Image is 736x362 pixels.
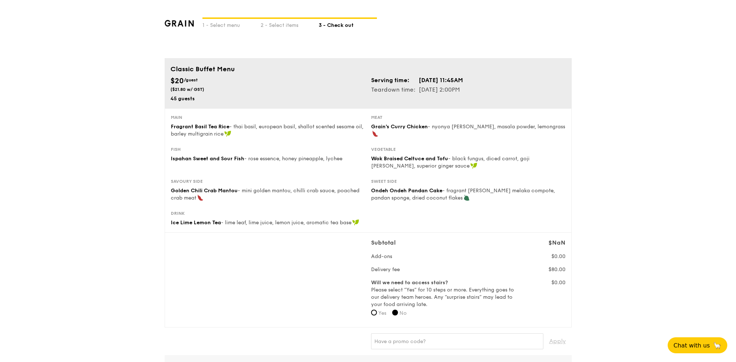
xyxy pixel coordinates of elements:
[371,239,396,246] span: Subtotal
[428,124,565,130] span: - nyonya [PERSON_NAME], masala powder, lemongrass
[392,310,398,315] input: No
[713,341,721,350] span: 🦙
[171,146,365,152] div: Fish
[371,279,448,286] b: Will we need to access stairs?
[371,279,515,308] label: Please select “Yes” for 10 steps or more. Everything goes to our delivery team heroes. Any “surpr...
[202,19,261,29] div: 1 - Select menu
[470,162,478,169] img: icon-vegan.f8ff3823.svg
[371,114,566,120] div: Meat
[371,156,448,162] span: Wok Braised Celtuce and Tofu
[372,130,378,137] img: icon-spicy.37a8142b.svg
[171,178,365,184] div: Savoury Side
[551,279,566,286] span: $0.00
[171,210,365,216] div: Drink
[171,124,229,130] span: Fragrant Basil Tea Rice
[371,188,442,194] span: Ondeh Ondeh Pandan Cake
[224,130,232,137] img: icon-vegan.f8ff3823.svg
[170,95,365,102] div: 45 guests
[184,77,198,83] span: /guest
[418,76,463,85] td: [DATE] 11:45AM
[171,188,238,194] span: Golden Chili Crab Mantou
[371,333,543,349] input: Have a promo code?
[371,178,566,184] div: Sweet Side
[371,266,400,273] span: Delivery fee
[371,146,566,152] div: Vegetable
[549,333,566,349] span: Apply
[171,188,359,201] span: - mini golden mantou, chilli crab sauce, poached crab meat
[418,85,463,94] td: [DATE] 2:00PM
[197,194,204,201] img: icon-spicy.37a8142b.svg
[463,194,470,201] img: icon-vegetarian.fe4039eb.svg
[548,266,566,273] span: $80.00
[371,253,392,260] span: Add-ons
[244,156,342,162] span: - rose essence, honey pineapple, lychee
[261,19,319,29] div: 2 - Select items
[221,220,351,226] span: - lime leaf, lime juice, lemon juice, aromatic tea base
[171,124,363,137] span: - thai basil, european basil, shallot scented sesame oil, barley multigrain rice
[673,342,710,349] span: Chat with us
[371,156,530,169] span: - black fungus, diced carrot, goji [PERSON_NAME], superior ginger sauce
[548,239,566,246] span: $NaN
[371,76,418,85] td: Serving time:
[371,85,418,94] td: Teardown time:
[378,310,386,316] span: Yes
[171,156,244,162] span: Ispahan Sweet and Sour Fish
[171,114,365,120] div: Main
[551,253,566,260] span: $0.00
[371,124,428,130] span: Grain's Curry Chicken
[170,77,184,85] span: $20
[165,20,194,27] img: grain-logotype.1cdc1e11.png
[170,87,204,92] span: ($21.80 w/ GST)
[371,310,377,315] input: Yes
[319,19,377,29] div: 3 - Check out
[171,220,221,226] span: Ice Lime Lemon Tea
[668,337,727,353] button: Chat with us🦙
[399,310,407,316] span: No
[170,64,566,74] div: Classic Buffet Menu
[371,188,555,201] span: - fragrant [PERSON_NAME] melaka compote, pandan sponge, dried coconut flakes
[352,219,359,226] img: icon-vegan.f8ff3823.svg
